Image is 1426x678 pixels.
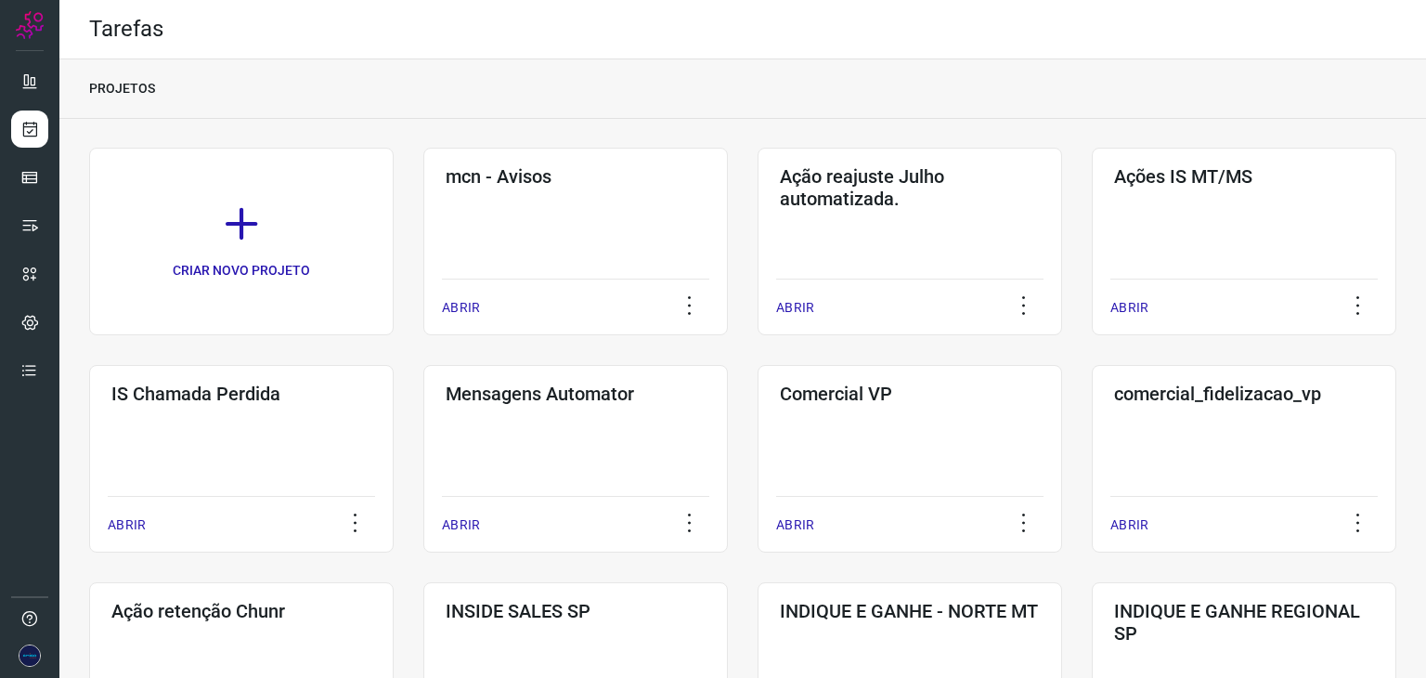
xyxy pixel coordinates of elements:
h3: Ações IS MT/MS [1114,165,1374,188]
h3: INSIDE SALES SP [446,600,706,622]
h3: IS Chamada Perdida [111,383,371,405]
p: ABRIR [776,515,814,535]
h3: INDIQUE E GANHE - NORTE MT [780,600,1040,622]
p: ABRIR [776,298,814,318]
p: ABRIR [442,515,480,535]
p: CRIAR NOVO PROJETO [173,261,310,280]
h3: Mensagens Automator [446,383,706,405]
p: ABRIR [1110,515,1148,535]
p: ABRIR [442,298,480,318]
h3: Ação reajuste Julho automatizada. [780,165,1040,210]
p: ABRIR [1110,298,1148,318]
p: ABRIR [108,515,146,535]
h3: Ação retenção Chunr [111,600,371,622]
h3: comercial_fidelizacao_vp [1114,383,1374,405]
h3: mcn - Avisos [446,165,706,188]
h3: Comercial VP [780,383,1040,405]
img: 67a33756c898f9af781d84244988c28e.png [19,645,41,667]
h3: INDIQUE E GANHE REGIONAL SP [1114,600,1374,645]
p: PROJETOS [89,79,155,98]
h2: Tarefas [89,16,163,43]
img: Logo [16,11,44,39]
